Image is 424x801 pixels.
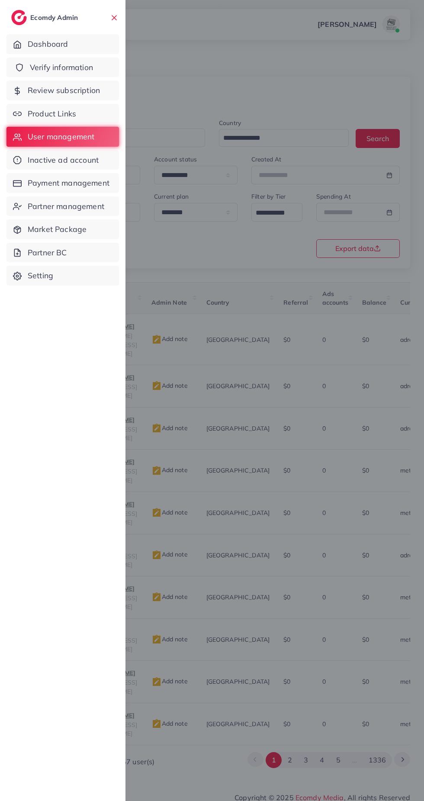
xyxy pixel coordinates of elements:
a: Payment management [6,173,119,193]
a: Review subscription [6,80,119,100]
span: Product Links [28,108,76,119]
a: Dashboard [6,34,119,54]
span: Partner management [28,201,104,212]
a: User management [6,127,119,147]
span: Review subscription [28,85,100,96]
a: logoEcomdy Admin [11,10,80,25]
a: Partner BC [6,243,119,263]
span: Inactive ad account [28,154,99,166]
img: logo [11,10,27,25]
span: Verify information [30,62,93,73]
a: Market Package [6,219,119,239]
h2: Ecomdy Admin [30,13,80,22]
a: Inactive ad account [6,150,119,170]
a: Product Links [6,104,119,124]
span: Partner BC [28,247,67,258]
span: Payment management [28,177,109,189]
a: Setting [6,266,119,286]
a: Partner management [6,196,119,216]
span: Setting [28,270,53,281]
span: Dashboard [28,39,68,50]
span: Market Package [28,224,87,235]
span: User management [28,131,94,142]
a: Verify information [6,58,119,77]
